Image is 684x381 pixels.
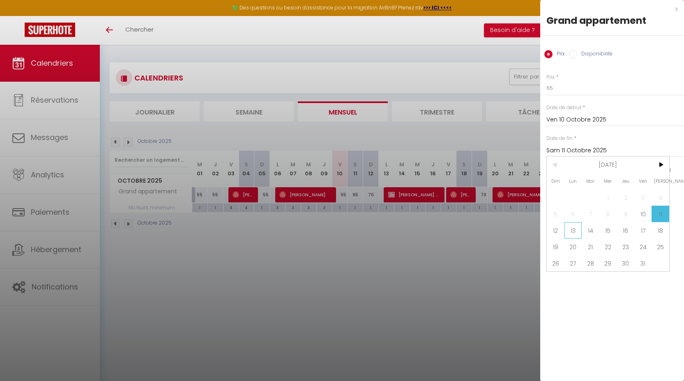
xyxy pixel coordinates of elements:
[617,255,634,271] span: 30
[547,239,564,255] span: 19
[652,156,669,173] span: >
[577,50,613,59] label: Disponibilité
[617,173,634,189] span: Jeu
[564,156,652,173] span: [DATE]
[546,135,573,142] label: Date de fin
[553,50,565,59] label: Prix
[546,14,678,27] div: Grand appartement
[599,206,617,222] span: 8
[617,189,634,206] span: 2
[547,206,564,222] span: 5
[634,222,652,239] span: 17
[652,173,669,189] span: [PERSON_NAME]
[582,206,599,222] span: 7
[634,206,652,222] span: 10
[547,156,564,173] span: <
[617,222,634,239] span: 16
[634,255,652,271] span: 31
[547,222,564,239] span: 12
[582,173,599,189] span: Mar
[652,239,669,255] span: 25
[564,239,582,255] span: 20
[564,222,582,239] span: 13
[652,206,669,222] span: 11
[540,4,678,14] div: x
[547,173,564,189] span: Dim
[599,239,617,255] span: 22
[599,222,617,239] span: 15
[582,239,599,255] span: 21
[617,206,634,222] span: 9
[599,189,617,206] span: 1
[546,104,581,112] label: Date de début
[599,173,617,189] span: Mer
[582,255,599,271] span: 28
[564,206,582,222] span: 6
[564,173,582,189] span: Lun
[547,255,564,271] span: 26
[617,239,634,255] span: 23
[599,255,617,271] span: 29
[634,239,652,255] span: 24
[564,255,582,271] span: 27
[652,189,669,206] span: 4
[546,73,555,81] label: Prix
[634,173,652,189] span: Ven
[634,189,652,206] span: 3
[652,222,669,239] span: 18
[582,222,599,239] span: 14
